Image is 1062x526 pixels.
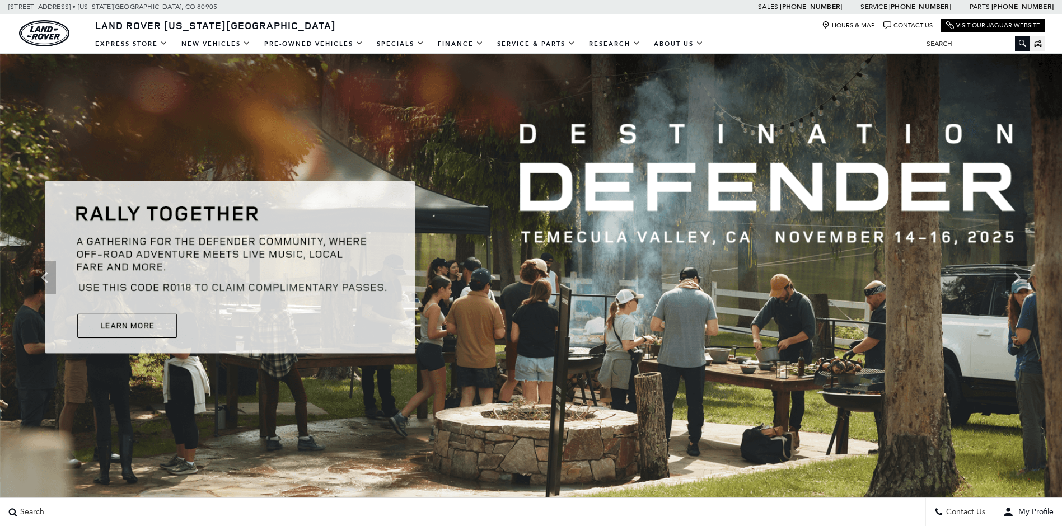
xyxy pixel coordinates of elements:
a: [PHONE_NUMBER] [991,2,1054,11]
a: [PHONE_NUMBER] [889,2,951,11]
a: Service & Parts [490,34,582,54]
span: Land Rover [US_STATE][GEOGRAPHIC_DATA] [95,18,336,32]
a: Pre-Owned Vehicles [258,34,370,54]
a: Contact Us [883,21,933,30]
a: Finance [431,34,490,54]
input: Search [918,37,1030,50]
a: Hours & Map [822,21,875,30]
button: user-profile-menu [994,498,1062,526]
span: Sales [758,3,778,11]
span: My Profile [1014,508,1054,517]
a: land-rover [19,20,69,46]
nav: Main Navigation [88,34,710,54]
a: Specials [370,34,431,54]
a: Research [582,34,647,54]
a: Land Rover [US_STATE][GEOGRAPHIC_DATA] [88,18,343,32]
a: New Vehicles [175,34,258,54]
a: Visit Our Jaguar Website [946,21,1040,30]
a: About Us [647,34,710,54]
a: [PHONE_NUMBER] [780,2,842,11]
span: Contact Us [943,508,985,517]
span: Search [17,508,44,517]
img: Land Rover [19,20,69,46]
span: Service [860,3,887,11]
a: [STREET_ADDRESS] • [US_STATE][GEOGRAPHIC_DATA], CO 80905 [8,3,217,11]
span: Parts [970,3,990,11]
a: EXPRESS STORE [88,34,175,54]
